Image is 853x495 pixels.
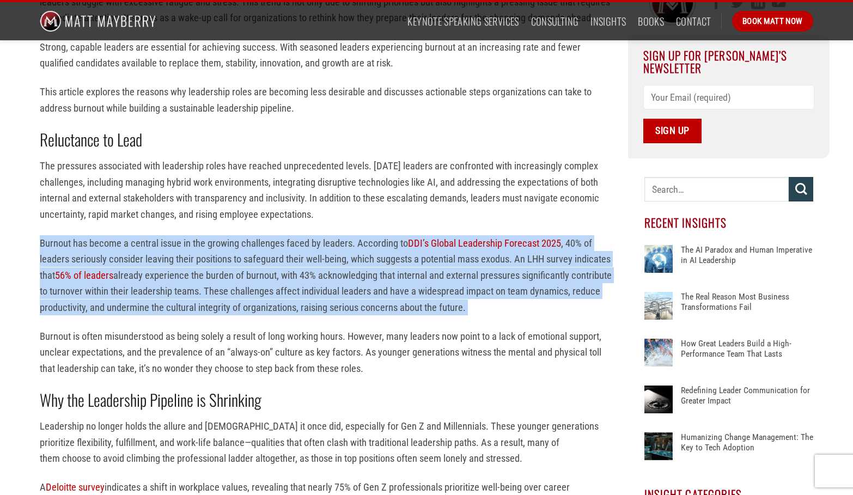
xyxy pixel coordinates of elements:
a: Deloitte survey [46,481,105,493]
button: Submit [789,177,813,201]
p: Burnout is often misunderstood as being solely a result of long working hours. However, many lead... [40,328,612,376]
a: Insights [590,11,626,31]
input: Sign Up [643,119,702,143]
img: Matt Mayberry [40,2,156,40]
a: 56% of leaders [55,270,113,281]
form: Contact form [643,85,815,143]
a: Contact [676,11,711,31]
p: Burnout has become a central issue in the growing challenges faced by leaders. According to , 40%... [40,235,612,315]
span: Book Matt Now [742,15,803,28]
strong: Reluctance to Lead [40,127,142,151]
a: Keynote Speaking Services [407,11,519,31]
a: The AI Paradox and Human Imperative in AI Leadership [681,245,813,278]
a: Redefining Leader Communication for Greater Impact [681,386,813,418]
a: Books [638,11,664,31]
p: Leadership no longer holds the allure and [DEMOGRAPHIC_DATA] it once did, especially for Gen Z an... [40,418,612,466]
a: Humanizing Change Management: The Key to Tech Adoption [681,432,813,465]
p: Strong, capable leaders are essential for achieving success. With seasoned leaders experiencing b... [40,39,612,71]
input: Search… [644,177,789,201]
a: Consulting [531,11,579,31]
a: DDI’s Global Leadership Forecast 2025 [408,237,561,249]
a: How Great Leaders Build a High-Performance Team That Lasts [681,339,813,371]
span: Recent Insights [644,214,727,231]
input: Your Email (required) [643,85,815,109]
span: Sign Up For [PERSON_NAME]’s Newsletter [643,47,788,76]
p: This article explores the reasons why leadership roles are becoming less desirable and discusses ... [40,84,612,116]
a: The Real Reason Most Business Transformations Fail [681,292,813,325]
a: Book Matt Now [732,11,813,32]
p: The pressures associated with leadership roles have reached unprecedented levels. [DATE] leaders ... [40,158,612,222]
strong: Why the Leadership Pipeline is Shrinking [40,388,261,412]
